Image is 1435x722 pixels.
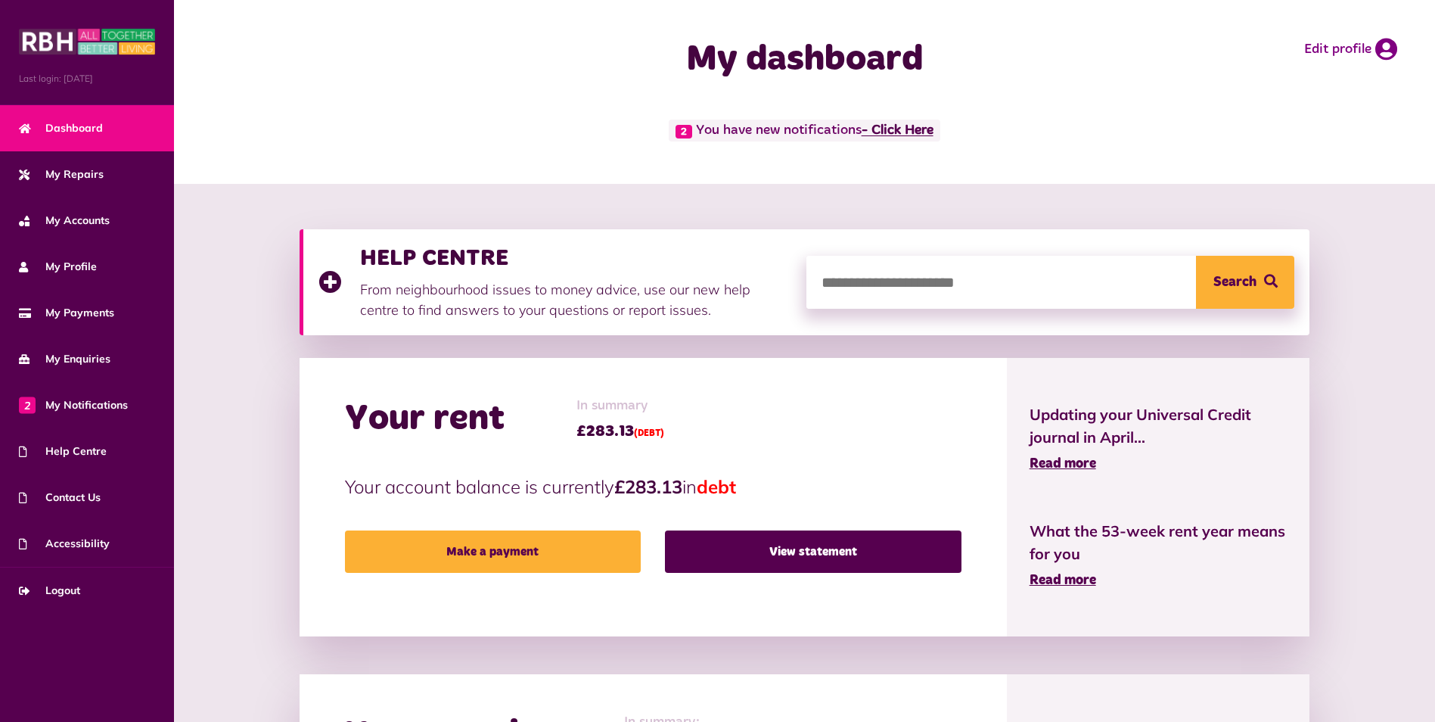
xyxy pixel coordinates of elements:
[1030,520,1287,591] a: What the 53-week rent year means for you Read more
[19,397,128,413] span: My Notifications
[1213,256,1256,309] span: Search
[19,120,103,136] span: Dashboard
[1304,38,1397,61] a: Edit profile
[19,259,97,275] span: My Profile
[1196,256,1294,309] button: Search
[19,351,110,367] span: My Enquiries
[697,475,736,498] span: debt
[345,531,641,573] a: Make a payment
[669,120,940,142] span: You have new notifications
[576,420,664,443] span: £283.13
[19,397,36,413] span: 2
[19,166,104,182] span: My Repairs
[19,583,80,599] span: Logout
[1030,403,1287,475] a: Updating your Universal Credit journal in April... Read more
[360,244,791,272] h3: HELP CENTRE
[19,305,114,321] span: My Payments
[862,124,933,138] a: - Click Here
[19,443,107,459] span: Help Centre
[345,397,505,441] h2: Your rent
[676,125,692,138] span: 2
[1030,520,1287,565] span: What the 53-week rent year means for you
[345,473,961,500] p: Your account balance is currently in
[576,396,664,416] span: In summary
[634,429,664,438] span: (DEBT)
[19,26,155,57] img: MyRBH
[1030,574,1096,587] span: Read more
[360,279,791,320] p: From neighbourhood issues to money advice, use our new help centre to find answers to your questi...
[1030,403,1287,449] span: Updating your Universal Credit journal in April...
[19,490,101,506] span: Contact Us
[1030,457,1096,471] span: Read more
[19,213,110,229] span: My Accounts
[19,72,155,86] span: Last login: [DATE]
[614,475,682,498] strong: £283.13
[19,536,110,552] span: Accessibility
[505,38,1105,82] h1: My dashboard
[665,531,961,573] a: View statement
